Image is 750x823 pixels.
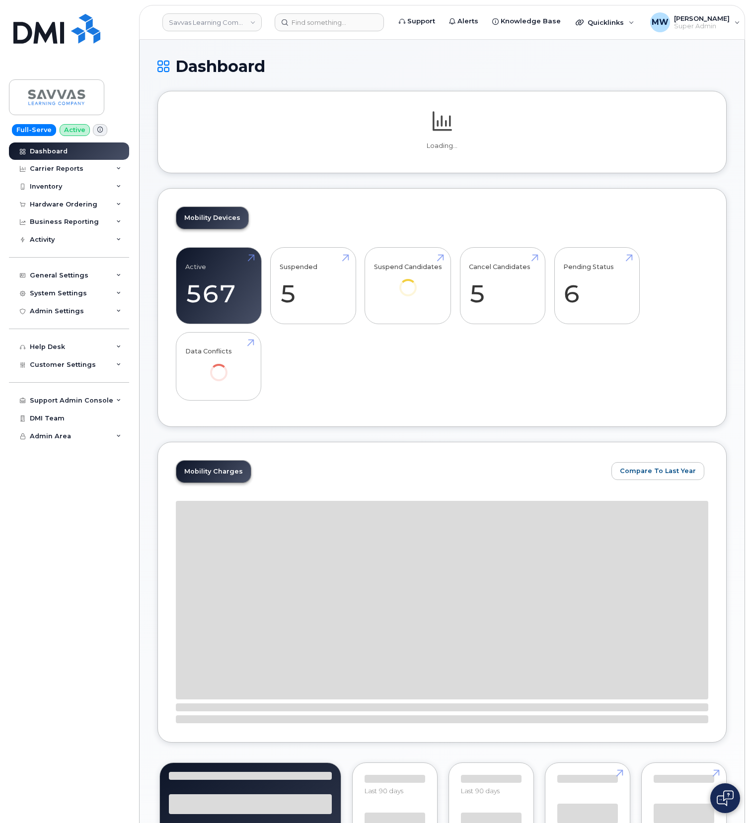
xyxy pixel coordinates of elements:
a: Suspend Candidates [374,253,442,310]
a: Data Conflicts [185,338,252,395]
a: Pending Status 6 [563,253,630,319]
button: Compare To Last Year [611,462,704,480]
span: Compare To Last Year [620,466,696,476]
h1: Dashboard [157,58,727,75]
a: Mobility Devices [176,207,248,229]
p: Loading... [176,141,708,150]
img: Open chat [717,790,734,806]
a: Cancel Candidates 5 [469,253,536,319]
a: Active 567 [185,253,252,319]
a: Suspended 5 [280,253,347,319]
span: Last 90 days [461,787,500,795]
a: Mobility Charges [176,461,251,482]
span: Last 90 days [365,787,403,795]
